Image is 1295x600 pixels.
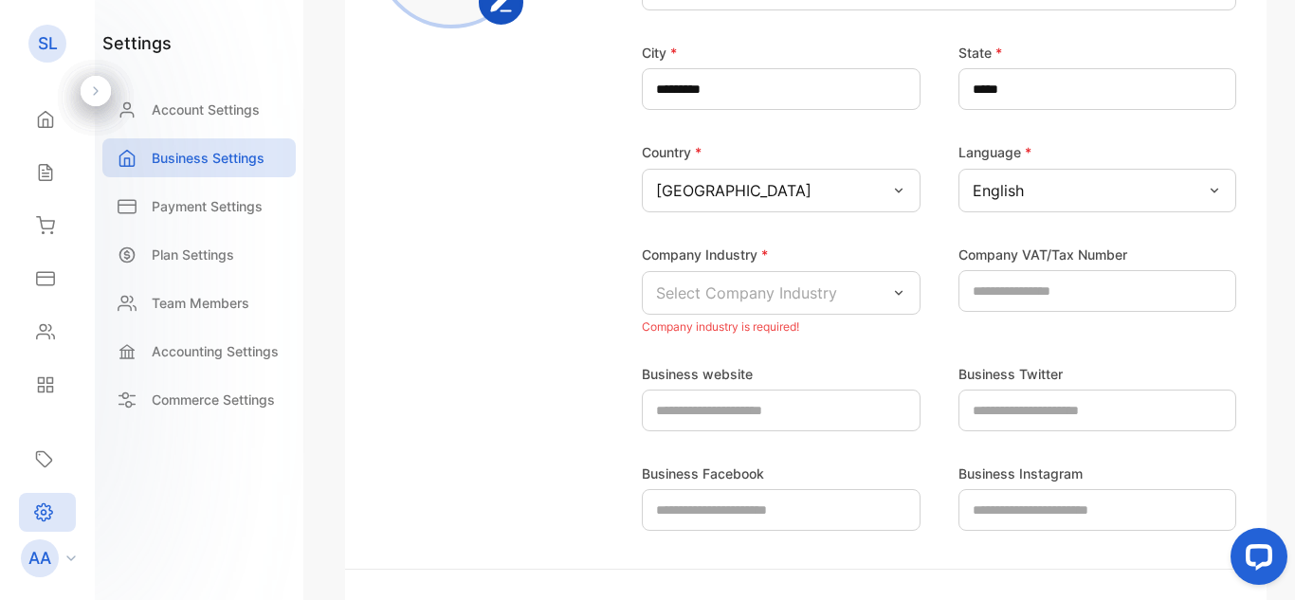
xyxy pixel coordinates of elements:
[152,390,275,409] p: Commerce Settings
[642,315,921,339] p: Company industry is required!
[642,43,677,63] label: City
[152,245,234,264] p: Plan Settings
[958,43,1002,63] label: State
[958,364,1063,384] label: Business Twitter
[958,144,1031,160] label: Language
[642,364,753,384] label: Business website
[102,332,296,371] a: Accounting Settings
[102,187,296,226] a: Payment Settings
[152,148,264,168] p: Business Settings
[973,179,1024,202] p: English
[656,282,837,304] p: Select Company Industry
[102,138,296,177] a: Business Settings
[152,341,279,361] p: Accounting Settings
[656,179,812,202] p: [GEOGRAPHIC_DATA]
[152,293,249,313] p: Team Members
[152,196,263,216] p: Payment Settings
[102,90,296,129] a: Account Settings
[642,144,702,160] label: Country
[642,464,764,483] label: Business Facebook
[28,546,51,571] p: AA
[102,30,172,56] h1: settings
[1215,520,1295,600] iframe: LiveChat chat widget
[102,380,296,419] a: Commerce Settings
[102,283,296,322] a: Team Members
[38,31,58,56] p: SL
[642,246,768,263] label: Company Industry
[958,464,1083,483] label: Business Instagram
[102,235,296,274] a: Plan Settings
[152,100,260,119] p: Account Settings
[958,245,1127,264] label: Company VAT/Tax Number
